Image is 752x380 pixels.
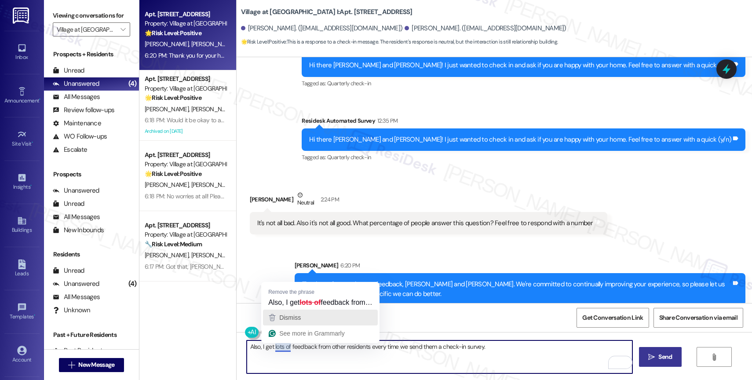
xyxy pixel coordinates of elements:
[309,61,731,70] div: Hi there [PERSON_NAME] and [PERSON_NAME]! I just wanted to check in and ask if you are happy with...
[653,308,743,328] button: Share Conversation via email
[53,79,99,88] div: Unanswered
[296,190,316,209] div: Neutral
[191,105,235,113] span: [PERSON_NAME]
[145,19,226,28] div: Property: Village at [GEOGRAPHIC_DATA] I
[247,340,632,373] textarea: To enrich screen reader interactions, please activate Accessibility in Grammarly extension settings
[53,9,130,22] label: Viewing conversations for
[405,24,566,33] div: [PERSON_NAME]. ([EMAIL_ADDRESS][DOMAIN_NAME])
[659,313,737,322] span: Share Conversation via email
[145,230,226,239] div: Property: Village at [GEOGRAPHIC_DATA] I
[257,219,593,228] div: It's not all bad. Also it's not all good. What percentage of people answer this question? Feel fr...
[145,74,226,84] div: Apt. [STREET_ADDRESS]
[582,313,643,322] span: Get Conversation Link
[241,38,286,45] strong: 🌟 Risk Level: Positive
[309,135,731,144] div: Hi there [PERSON_NAME] and [PERSON_NAME]! I just wanted to check in and ask if you are happy with...
[145,40,191,48] span: [PERSON_NAME]
[711,354,717,361] i: 
[145,94,201,102] strong: 🌟 Risk Level: Positive
[302,151,745,164] div: Tagged as:
[53,106,114,115] div: Review follow-ups
[53,145,87,154] div: Escalate
[145,251,191,259] span: [PERSON_NAME]
[44,50,139,59] div: Prospects + Residents
[59,358,124,372] button: New Message
[53,132,107,141] div: WO Follow-ups
[241,7,413,17] b: Village at [GEOGRAPHIC_DATA] I: Apt. [STREET_ADDRESS]
[68,362,75,369] i: 
[250,190,607,212] div: [PERSON_NAME]
[78,360,114,369] span: New Message
[144,126,227,137] div: Archived on [DATE]
[120,26,125,33] i: 
[375,116,398,125] div: 12:35 PM
[145,240,202,248] strong: 🔧 Risk Level: Medium
[191,181,235,189] span: [PERSON_NAME]
[145,105,191,113] span: [PERSON_NAME]
[13,7,31,24] img: ResiDesk Logo
[4,127,40,151] a: Site Visit •
[145,116,518,124] div: 6:18 PM: Would it be okay to ask a quick favor? If you're open to it, could you share your feedba...
[4,213,40,237] a: Buildings
[318,195,339,204] div: 2:24 PM
[53,266,84,275] div: Unread
[126,277,139,291] div: (4)
[145,51,685,59] div: 6:20 PM: Thank you for your honest feedback, [PERSON_NAME] and [PERSON_NAME]. We're committed to ...
[145,29,201,37] strong: 🌟 Risk Level: Positive
[241,37,558,47] span: : This is a response to a check-in message. The resident's response is neutral, but the interacti...
[4,257,40,281] a: Leads
[30,183,32,189] span: •
[44,170,139,179] div: Prospects
[53,66,84,75] div: Unread
[577,308,649,328] button: Get Conversation Link
[53,119,101,128] div: Maintenance
[44,250,139,259] div: Residents
[145,170,201,178] strong: 🌟 Risk Level: Positive
[57,22,116,37] input: All communities
[53,346,106,355] div: Past Residents
[53,306,90,315] div: Unknown
[53,292,100,302] div: All Messages
[302,116,745,128] div: Residesk Automated Survey
[53,92,100,102] div: All Messages
[53,279,99,289] div: Unanswered
[302,77,745,90] div: Tagged as:
[44,330,139,340] div: Past + Future Residents
[53,186,99,195] div: Unanswered
[639,347,682,367] button: Send
[4,170,40,194] a: Insights •
[145,263,416,270] div: 6:17 PM: Got that, [PERSON_NAME]! Please let us know immediately if that changes, and we'll get r...
[145,150,226,160] div: Apt. [STREET_ADDRESS]
[295,261,745,273] div: [PERSON_NAME]
[338,261,360,270] div: 6:20 PM
[4,40,40,64] a: Inbox
[32,139,33,146] span: •
[191,40,235,48] span: [PERSON_NAME]
[145,10,226,19] div: Apt. [STREET_ADDRESS]
[145,160,226,169] div: Property: Village at [GEOGRAPHIC_DATA] I
[658,352,672,362] span: Send
[34,312,35,318] span: •
[191,251,235,259] span: [PERSON_NAME]
[145,192,517,200] div: 6:18 PM: No worries at all! Please let me know if there's anything else I can help you with regar...
[53,226,104,235] div: New Inbounds
[145,84,226,93] div: Property: Village at [GEOGRAPHIC_DATA] I
[53,212,100,222] div: All Messages
[53,199,84,208] div: Unread
[4,343,40,367] a: Account
[145,181,191,189] span: [PERSON_NAME]
[327,80,371,87] span: Quarterly check-in
[302,280,731,299] div: Thank you for your honest feedback, [PERSON_NAME] and [PERSON_NAME]. We're committed to continual...
[4,300,40,324] a: Templates •
[648,354,655,361] i: 
[39,96,40,102] span: •
[241,24,403,33] div: [PERSON_NAME]. ([EMAIL_ADDRESS][DOMAIN_NAME])
[327,153,371,161] span: Quarterly check-in
[145,221,226,230] div: Apt. [STREET_ADDRESS]
[126,77,139,91] div: (4)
